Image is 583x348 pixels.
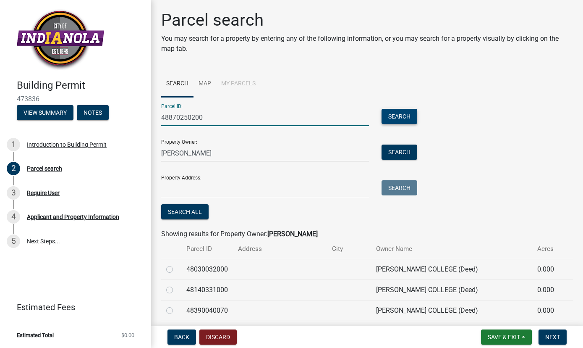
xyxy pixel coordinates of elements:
span: $0.00 [121,332,134,338]
td: 48120010031 [181,321,233,341]
button: Save & Exit [481,330,532,345]
wm-modal-confirm: Summary [17,110,73,116]
button: Next [539,330,567,345]
div: Introduction to Building Permit [27,142,107,148]
button: Search [382,145,417,160]
div: 4 [7,210,20,224]
strong: [PERSON_NAME] [267,230,318,238]
button: Search [382,109,417,124]
td: [STREET_ADDRESS] [233,321,327,341]
th: Parcel ID [181,239,233,259]
td: 0.000 [532,279,563,300]
button: Discard [199,330,237,345]
span: Next [545,334,560,340]
span: Back [174,334,189,340]
td: [PERSON_NAME] COLLEGE (Deed) [371,321,532,341]
td: 0.000 [532,321,563,341]
td: 0.000 [532,300,563,321]
button: Notes [77,105,109,120]
th: Address [233,239,327,259]
div: Parcel search [27,166,62,171]
div: Applicant and Property Information [27,214,119,220]
td: INDIANOLA [327,321,371,341]
wm-modal-confirm: Notes [77,110,109,116]
td: [PERSON_NAME] COLLEGE (Deed) [371,279,532,300]
a: Estimated Fees [7,299,138,316]
button: Search [382,180,417,195]
span: Estimated Total [17,332,54,338]
button: Search All [161,204,209,219]
span: Save & Exit [488,334,520,340]
div: 2 [7,162,20,175]
img: City of Indianola, Iowa [17,9,104,71]
th: Owner Name [371,239,532,259]
td: 48140331000 [181,279,233,300]
a: Map [193,71,216,98]
h4: Building Permit [17,79,144,92]
div: Require User [27,190,60,196]
h1: Parcel search [161,10,573,30]
button: Back [167,330,196,345]
div: 5 [7,235,20,248]
span: 473836 [17,95,134,103]
td: 48390040070 [181,300,233,321]
td: [PERSON_NAME] COLLEGE (Deed) [371,300,532,321]
div: Showing results for Property Owner: [161,229,573,239]
th: Acres [532,239,563,259]
button: View Summary [17,105,73,120]
td: [PERSON_NAME] COLLEGE (Deed) [371,259,532,279]
p: You may search for a property by entering any of the following information, or you may search for... [161,34,573,54]
a: Search [161,71,193,98]
div: 1 [7,138,20,151]
th: City [327,239,371,259]
div: 3 [7,186,20,200]
td: 0.000 [532,259,563,279]
td: 48030032000 [181,259,233,279]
